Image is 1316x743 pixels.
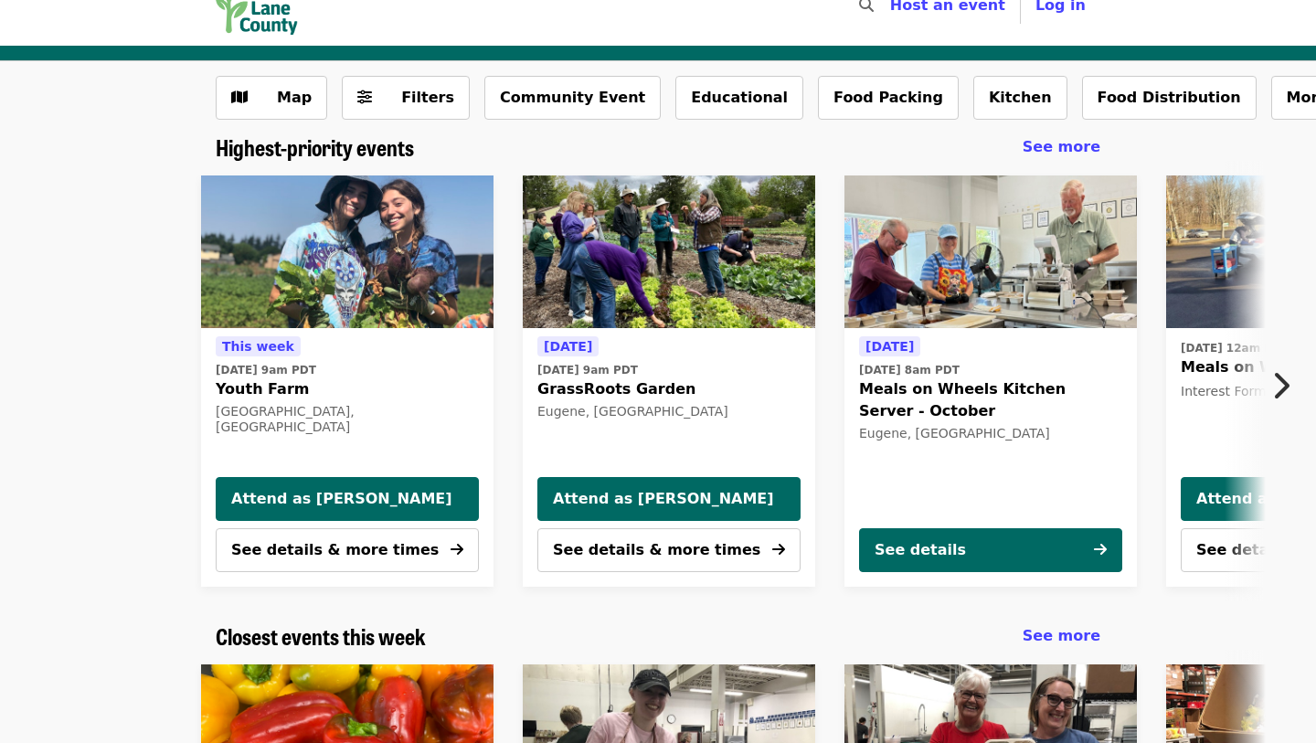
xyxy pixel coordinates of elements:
[1023,136,1100,158] a: See more
[216,362,316,378] time: [DATE] 9am PDT
[216,76,327,120] button: Show map view
[1082,76,1257,120] button: Food Distribution
[772,541,785,558] i: arrow-right icon
[222,339,294,354] span: This week
[537,477,801,521] button: Attend as [PERSON_NAME]
[544,339,592,354] span: [DATE]
[1023,138,1100,155] span: See more
[484,76,661,120] button: Community Event
[216,378,479,400] span: Youth Farm
[357,89,372,106] i: sliders-h icon
[1256,360,1316,411] button: Next item
[859,362,960,378] time: [DATE] 8am PDT
[523,175,815,329] img: GrassRoots Garden organized by Food for Lane County
[973,76,1067,120] button: Kitchen
[523,175,815,329] a: GrassRoots Garden
[201,175,493,329] img: Youth Farm organized by Food for Lane County
[342,76,470,120] button: Filters (0 selected)
[277,89,312,106] span: Map
[216,528,479,572] button: See details & more times
[818,76,959,120] button: Food Packing
[1271,368,1289,403] i: chevron-right icon
[537,404,801,419] div: Eugene, [GEOGRAPHIC_DATA]
[875,539,966,561] div: See details
[1181,340,1288,356] time: [DATE] 12am PST
[231,89,248,106] i: map icon
[201,175,493,329] a: Youth Farm
[1094,541,1107,558] i: arrow-right icon
[216,134,414,161] a: Highest-priority events
[1023,625,1100,647] a: See more
[216,620,426,652] span: Closest events this week
[231,488,463,510] span: Attend as [PERSON_NAME]
[844,175,1137,587] a: See details for "Meals on Wheels Kitchen Server - October"
[859,378,1122,422] span: Meals on Wheels Kitchen Server - October
[231,541,439,558] span: See details & more times
[216,404,479,435] div: [GEOGRAPHIC_DATA], [GEOGRAPHIC_DATA]
[865,339,914,354] span: [DATE]
[553,541,760,558] span: See details & more times
[537,335,801,423] a: See details for "GrassRoots Garden"
[201,623,1115,650] div: Closest events this week
[216,131,414,163] span: Highest-priority events
[216,477,479,521] button: Attend as [PERSON_NAME]
[859,528,1122,572] button: See details
[537,378,801,400] span: GrassRoots Garden
[553,488,785,510] span: Attend as [PERSON_NAME]
[1181,384,1267,398] span: Interest Form
[401,89,454,106] span: Filters
[216,335,479,439] a: See details for "Youth Farm"
[844,175,1137,329] img: Meals on Wheels Kitchen Server - October organized by Food for Lane County
[537,528,801,572] button: See details & more times
[675,76,803,120] button: Educational
[201,134,1115,161] div: Highest-priority events
[859,426,1122,441] div: Eugene, [GEOGRAPHIC_DATA]
[1023,627,1100,644] span: See more
[451,541,463,558] i: arrow-right icon
[216,623,426,650] a: Closest events this week
[1196,541,1288,558] span: See details
[537,362,638,378] time: [DATE] 9am PDT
